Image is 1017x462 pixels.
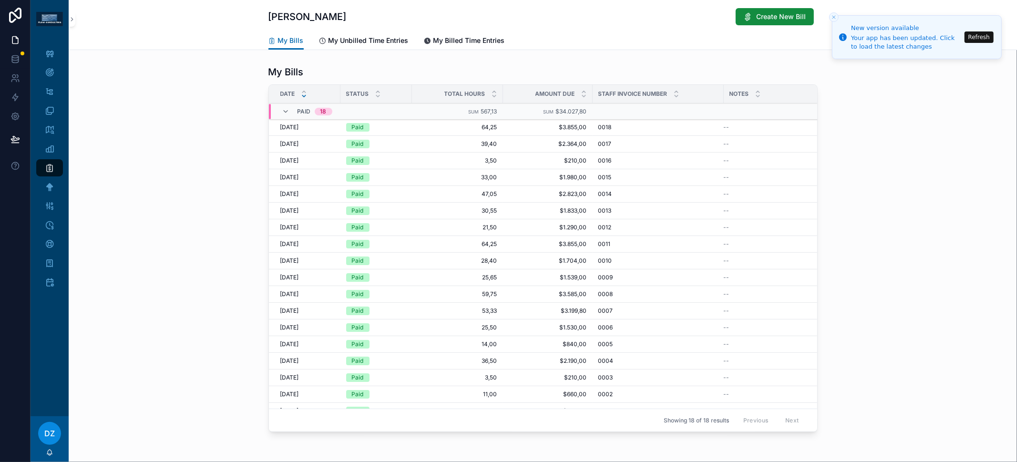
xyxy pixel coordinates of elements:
[598,257,718,265] a: 0010
[346,340,406,349] a: Paid
[509,390,587,398] a: $660,00
[724,207,813,215] a: --
[352,290,364,298] div: Paid
[724,374,729,381] span: --
[851,23,962,33] div: New version available
[724,140,813,148] a: --
[280,123,299,131] span: [DATE]
[280,324,299,331] span: [DATE]
[757,12,806,21] span: Create New Bill
[280,340,335,348] a: [DATE]
[724,290,813,298] a: --
[346,240,406,248] a: Paid
[280,374,335,381] a: [DATE]
[598,390,613,398] span: 0002
[509,157,587,164] a: $210,00
[280,140,335,148] a: [DATE]
[598,157,612,164] span: 0016
[724,357,729,365] span: --
[418,274,497,281] span: 25,65
[724,140,729,148] span: --
[598,123,718,131] a: 0018
[509,140,587,148] a: $2.364,00
[509,240,587,248] a: $3.855,00
[352,373,364,382] div: Paid
[280,340,299,348] span: [DATE]
[509,123,587,131] span: $3.855,00
[418,390,497,398] a: 11,00
[509,357,587,365] a: $2.190,00
[352,323,364,332] div: Paid
[598,274,613,281] span: 0009
[352,407,364,415] div: Paid
[280,390,335,398] a: [DATE]
[352,257,364,265] div: Paid
[280,90,295,98] span: Date
[280,307,299,315] span: [DATE]
[352,390,364,399] div: Paid
[418,290,497,298] span: 59,75
[724,390,813,398] a: --
[724,290,729,298] span: --
[280,324,335,331] a: [DATE]
[724,274,729,281] span: --
[724,307,813,315] a: --
[724,174,813,181] a: --
[509,224,587,231] a: $1.290,00
[724,174,729,181] span: --
[418,307,497,315] a: 53,33
[598,390,718,398] a: 0002
[598,324,613,331] span: 0006
[509,324,587,331] span: $1.530,00
[280,190,335,198] a: [DATE]
[346,323,406,332] a: Paid
[280,257,299,265] span: [DATE]
[724,390,729,398] span: --
[598,123,612,131] span: 0018
[346,273,406,282] a: Paid
[598,290,718,298] a: 0008
[598,174,718,181] a: 0015
[598,324,718,331] a: 0006
[352,307,364,315] div: Paid
[724,274,813,281] a: --
[509,407,587,415] a: $360,00
[352,140,364,148] div: Paid
[418,140,497,148] a: 39,40
[598,190,612,198] span: 0014
[556,108,587,115] span: $34.027,80
[598,157,718,164] a: 0016
[829,12,839,22] button: Close toast
[418,174,497,181] span: 33,00
[418,257,497,265] span: 28,40
[418,123,497,131] a: 64,25
[418,224,497,231] a: 21,50
[346,390,406,399] a: Paid
[724,357,813,365] a: --
[724,324,813,331] a: --
[724,157,729,164] span: --
[724,340,729,348] span: --
[851,34,962,51] div: Your app has been updated. Click to load the latest changes
[280,407,335,415] a: [DATE]
[418,340,497,348] a: 14,00
[280,240,335,248] a: [DATE]
[36,12,63,26] img: App logo
[268,32,304,50] a: My Bills
[509,257,587,265] a: $1.704,00
[598,274,718,281] a: 0009
[598,307,613,315] span: 0007
[280,357,299,365] span: [DATE]
[352,357,364,365] div: Paid
[598,357,718,365] a: 0004
[280,123,335,131] a: [DATE]
[352,240,364,248] div: Paid
[544,110,554,115] small: Sum
[329,36,409,45] span: My Unbilled Time Entries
